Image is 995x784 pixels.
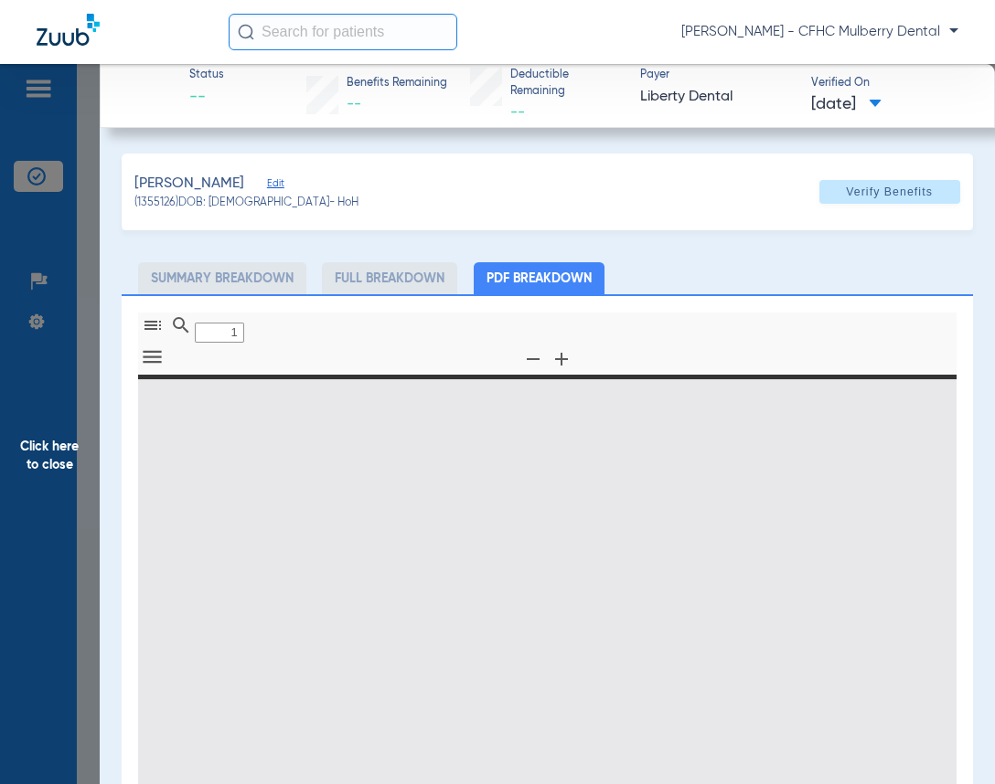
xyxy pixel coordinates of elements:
span: Verify Benefits [846,185,933,199]
button: Toggle Sidebar [137,313,168,339]
span: Edit [267,177,284,195]
pdf-shy-button: Zoom Out [519,359,547,373]
span: -- [510,105,525,120]
img: Zuub Logo [37,14,100,46]
span: -- [189,86,224,109]
span: Payer [640,68,795,84]
span: (1355126) DOB: [DEMOGRAPHIC_DATA] - HoH [134,196,358,212]
button: Zoom Out [518,346,549,373]
span: Benefits Remaining [347,76,447,92]
li: Full Breakdown [322,262,457,294]
svg: Tools [140,344,165,369]
button: Tools [137,346,168,371]
span: -- [347,97,361,111]
button: Zoom In [546,346,577,373]
span: Verified On [811,76,966,92]
input: Search for patients [229,14,457,50]
span: Liberty Dental [640,86,795,109]
span: [PERSON_NAME] [134,173,244,196]
pdf-shy-button: Find in Document [166,325,195,339]
span: Deductible Remaining [510,68,625,100]
li: Summary Breakdown [138,262,306,294]
span: Status [189,68,224,84]
span: [DATE] [811,93,882,116]
img: Search Icon [238,24,254,40]
button: Verify Benefits [819,180,960,204]
li: PDF Breakdown [474,262,604,294]
span: [PERSON_NAME] - CFHC Mulberry Dental [681,23,958,41]
pdf-shy-button: Zoom In [547,359,575,373]
input: Page [195,323,244,343]
pdf-shy-button: Toggle Sidebar [138,325,166,339]
button: Find in Document [166,313,197,339]
iframe: Chat Widget [904,696,995,784]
